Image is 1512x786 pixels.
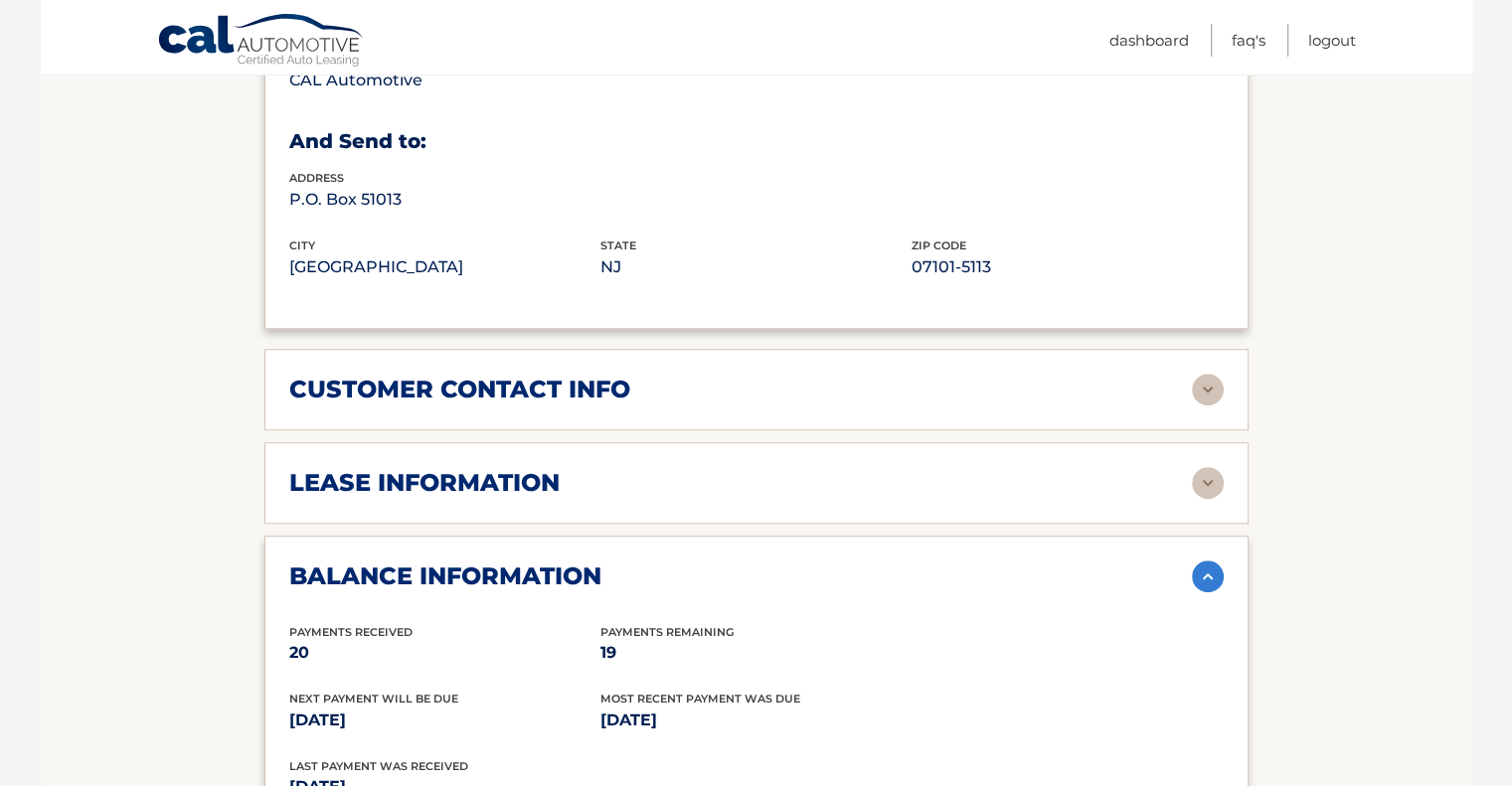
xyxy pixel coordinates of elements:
[600,639,912,667] p: 19
[289,67,600,94] p: CAL Automotive
[289,707,600,734] p: [DATE]
[289,468,560,498] h2: lease information
[1109,24,1189,57] a: Dashboard
[289,561,601,591] h2: balance information
[289,253,600,281] p: [GEOGRAPHIC_DATA]
[289,639,600,667] p: 20
[289,759,468,773] span: Last Payment was received
[289,375,630,404] h2: customer contact info
[289,171,344,185] span: address
[912,238,966,252] span: zip code
[1192,374,1224,405] img: accordion-rest.svg
[289,238,315,252] span: city
[600,707,912,734] p: [DATE]
[289,129,1224,154] h3: And Send to:
[600,238,636,252] span: state
[600,625,734,639] span: Payments Remaining
[1192,467,1224,499] img: accordion-rest.svg
[157,13,366,71] a: Cal Automotive
[912,253,1223,281] p: 07101-5113
[289,692,458,706] span: Next Payment will be due
[600,253,912,281] p: NJ
[600,692,800,706] span: Most Recent Payment Was Due
[1308,24,1356,57] a: Logout
[1232,24,1265,57] a: FAQ's
[289,186,600,214] p: P.O. Box 51013
[289,625,413,639] span: Payments Received
[1192,560,1224,592] img: accordion-active.svg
